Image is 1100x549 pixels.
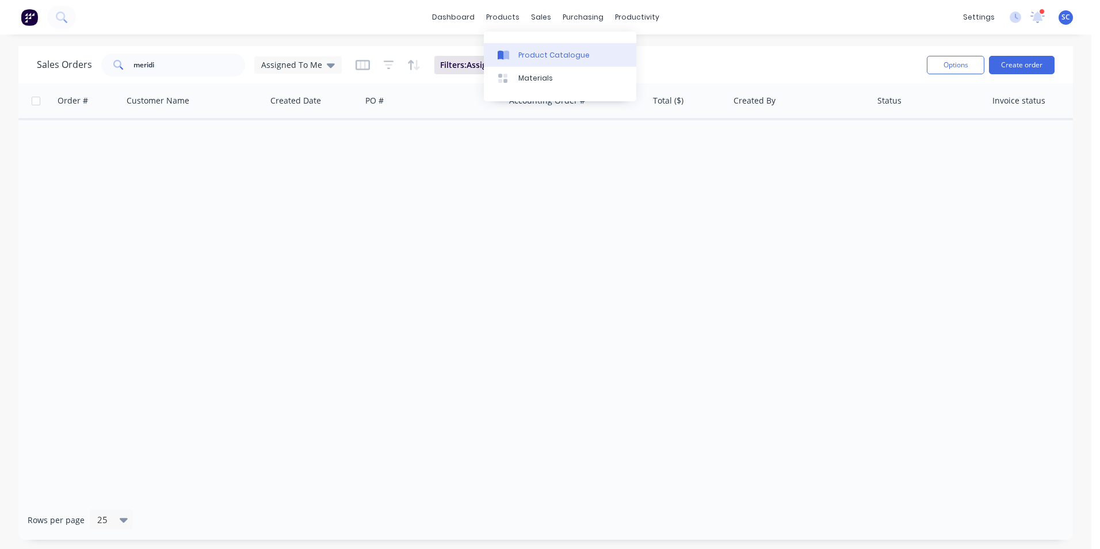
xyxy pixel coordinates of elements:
[28,514,85,526] span: Rows per page
[1061,12,1070,22] span: SC
[365,95,384,106] div: PO #
[653,95,683,106] div: Total ($)
[525,9,557,26] div: sales
[133,54,246,77] input: Search...
[557,9,609,26] div: purchasing
[480,9,525,26] div: products
[957,9,1000,26] div: settings
[989,56,1055,74] button: Create order
[434,56,534,74] button: Filters:Assigned To
[484,67,636,90] a: Materials
[927,56,984,74] button: Options
[877,95,902,106] div: Status
[127,95,189,106] div: Customer Name
[426,9,480,26] a: dashboard
[518,73,553,83] div: Materials
[734,95,776,106] div: Created By
[992,95,1045,106] div: Invoice status
[484,43,636,66] a: Product Catalogue
[37,59,92,70] h1: Sales Orders
[518,50,590,60] div: Product Catalogue
[58,95,88,106] div: Order #
[261,59,322,71] span: Assigned To Me
[440,59,514,71] span: Filters: Assigned To
[609,9,665,26] div: productivity
[21,9,38,26] img: Factory
[270,95,321,106] div: Created Date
